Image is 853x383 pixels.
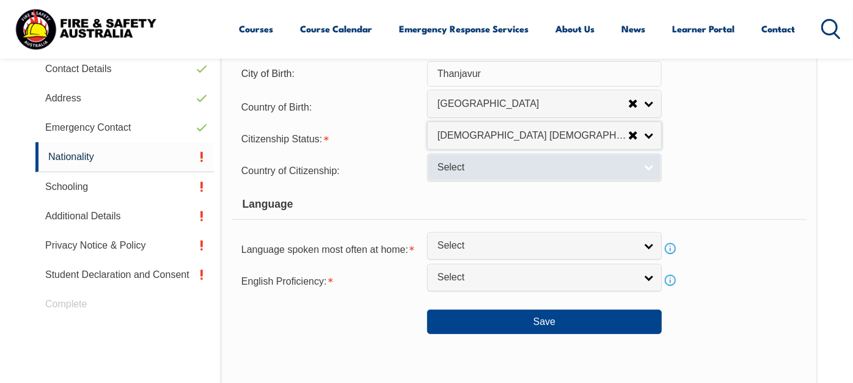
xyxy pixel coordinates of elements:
span: Country of Birth: [241,102,312,112]
div: Citizenship Status is required. [232,126,427,150]
a: Emergency Contact [35,113,214,142]
a: Nationality [35,142,214,172]
a: Contact Details [35,54,214,84]
span: Select [437,271,635,284]
a: Schooling [35,172,214,202]
span: [GEOGRAPHIC_DATA] [437,98,628,111]
a: Learner Portal [673,14,735,43]
span: Language spoken most often at home: [241,244,408,255]
a: Info [662,272,679,289]
span: Citizenship Status: [241,134,323,144]
a: Course Calendar [301,14,373,43]
a: Privacy Notice & Policy [35,231,214,260]
a: Info [662,240,679,257]
a: News [622,14,646,43]
a: Student Declaration and Consent [35,260,214,290]
span: Select [437,161,635,174]
a: Emergency Response Services [400,14,529,43]
a: Contact [762,14,796,43]
a: Courses [240,14,274,43]
span: Select [437,239,635,252]
div: Language [232,189,807,220]
a: Address [35,84,214,113]
span: Country of Citizenship: [241,166,340,176]
span: English Proficiency: [241,276,327,286]
a: Additional Details [35,202,214,231]
div: City of Birth: [232,62,427,86]
button: Save [427,310,662,334]
div: English Proficiency is required. [232,268,427,293]
a: About Us [556,14,595,43]
span: [DEMOGRAPHIC_DATA] [DEMOGRAPHIC_DATA] [437,129,628,142]
div: Language spoken most often at home is required. [232,236,427,261]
